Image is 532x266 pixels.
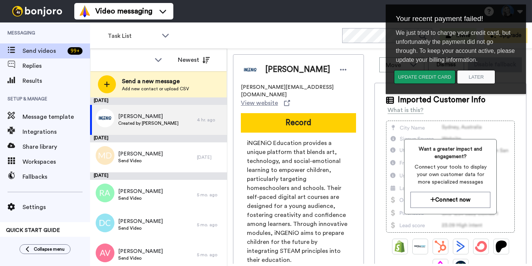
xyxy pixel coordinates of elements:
img: md.png [96,146,114,165]
div: Your recent payment failed! [5,9,136,23]
div: [DATE] [197,154,223,160]
span: [PERSON_NAME] [118,150,163,158]
div: 4 hr. ago [197,117,223,123]
button: Collapse menu [20,244,71,254]
span: Send Video [118,158,163,164]
img: a056168f-f44f-4ec3-9be9-bcd5cee0c37d.png [96,109,114,127]
span: Created by [PERSON_NAME] [118,120,179,126]
div: [DATE] [90,172,227,180]
img: vm-color.svg [79,5,91,17]
div: 5 mo. ago [197,192,223,198]
span: Send a new message [122,77,189,86]
span: Collapse menu [34,246,65,252]
span: Send videos [23,46,65,55]
span: Settings [23,203,90,212]
img: dc.png [96,214,114,232]
span: Message template [23,112,90,121]
span: Integrations [23,127,90,136]
button: Update credit card [8,70,70,84]
img: ra.png [96,184,114,202]
img: Shopify [394,241,406,253]
span: View website [241,99,278,108]
span: Add new contact or upload CSV [122,86,189,92]
div: [DATE] [90,135,227,142]
span: Replies [23,61,90,70]
div: [DATE] [90,97,227,105]
a: View website [241,99,290,108]
span: Send Video [118,255,163,261]
button: Newest [172,52,215,67]
img: ConvertKit [475,241,487,253]
div: 99 + [68,47,83,55]
span: Workspaces [23,157,90,166]
div: We just tried to charge your credit card, but unfortunately the payment did not go through. To ke... [5,23,136,70]
span: Share library [23,142,90,151]
span: [PERSON_NAME] [118,113,179,120]
span: Send Video [118,195,163,201]
img: Hubspot [434,241,446,253]
span: [PERSON_NAME] [118,248,163,255]
button: Connect now [410,192,490,208]
span: Fallbacks [23,172,90,181]
img: Patreon [495,241,507,253]
span: [PERSON_NAME] [265,64,330,75]
img: bj-logo-header-white.svg [9,6,65,16]
div: 5 mo. ago [197,252,223,258]
span: Task List [108,31,158,40]
div: 5 mo. ago [197,222,223,228]
span: [PERSON_NAME] [118,218,163,225]
span: iNGENiO Education provides a unique platform that blends art, technology, and social-emotional le... [247,139,350,265]
span: Send Video [118,225,163,231]
span: [PERSON_NAME][EMAIL_ADDRESS][DOMAIN_NAME] [241,84,356,99]
span: Video messaging [95,6,152,16]
span: Results [23,76,90,85]
span: [PERSON_NAME] [118,188,163,195]
button: Later [71,70,110,84]
span: Connect your tools to display your own customer data for more specialized messages [410,163,490,186]
img: Ontraport [414,241,426,253]
img: av.png [96,244,114,262]
img: ActiveCampaign [455,241,467,253]
button: Record [241,113,356,133]
span: QUICK START GUIDE [6,228,60,233]
span: Want a greater impact and engagement? [410,145,490,160]
img: Image of Mel [241,60,260,79]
